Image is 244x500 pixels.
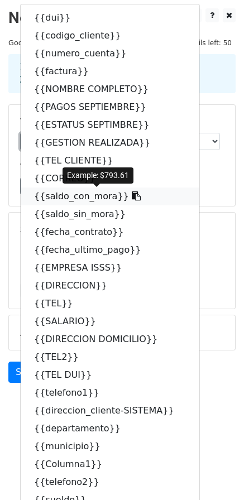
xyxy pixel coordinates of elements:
[21,330,199,348] a: {{DIRECCION DOMICILIO}}
[21,27,199,45] a: {{codigo_cliente}}
[21,241,199,259] a: {{fecha_ultimo_pago}}
[21,45,199,62] a: {{numero_cuenta}}
[21,473,199,491] a: {{telefono2}}
[21,152,199,170] a: {{TEL CLIENTE}}
[21,205,199,223] a: {{saldo_sin_mora}}
[188,446,244,500] iframe: Chat Widget
[21,295,199,312] a: {{TEL}}
[21,116,199,134] a: {{ESTATUS SEPTIMBRE}}
[21,277,199,295] a: {{DIRECCION}}
[21,170,199,187] a: {{CORREO}}
[21,348,199,366] a: {{TEL2}}
[21,437,199,455] a: {{municipio}}
[8,39,91,47] small: Google Sheet:
[8,8,236,27] h2: New Campaign
[188,446,244,500] div: Widget de chat
[21,62,199,80] a: {{factura}}
[63,167,133,184] div: Example: $793.61
[21,9,199,27] a: {{dui}}
[21,420,199,437] a: {{departamento}}
[11,61,233,86] div: 1. Write your email in Gmail 2. Click
[21,402,199,420] a: {{direccion_cliente-SISTEMA}}
[21,134,199,152] a: {{GESTION REALIZADA}}
[21,80,199,98] a: {{NOMBRE COMPLETO}}
[21,384,199,402] a: {{telefono1}}
[21,366,199,384] a: {{TEL DUI}}
[21,312,199,330] a: {{SALARIO}}
[21,223,199,241] a: {{fecha_contrato}}
[21,98,199,116] a: {{PAGOS SEPTIEMBRE}}
[21,455,199,473] a: {{Columna1}}
[21,187,199,205] a: {{saldo_con_mora}}
[8,362,45,383] a: Send
[21,259,199,277] a: {{EMPRESA ISSS}}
